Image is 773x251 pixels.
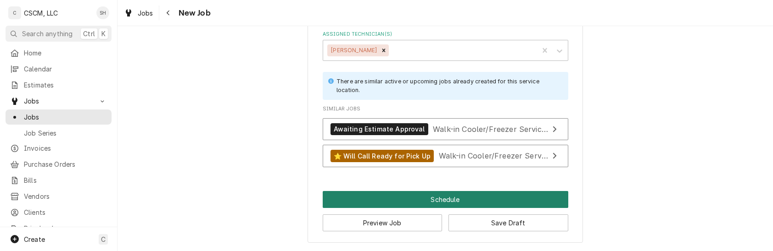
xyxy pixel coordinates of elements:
span: C [101,235,106,244]
span: Vendors [24,191,107,201]
a: Clients [6,205,112,220]
a: Go to Pricebook [6,221,112,236]
div: Button Group Row [323,208,568,231]
div: Remove Jonnie Pakovich [379,44,389,56]
a: Jobs [120,5,157,21]
span: Ctrl [83,29,95,38]
span: Clients [24,207,107,217]
a: View Job [323,118,568,141]
div: CSCM, LLC [24,8,58,18]
div: Button Group Row [323,191,568,208]
span: New Job [176,7,211,19]
span: Home [24,48,107,58]
a: Jobs [6,109,112,125]
span: Estimates [24,80,107,90]
span: Jobs [24,112,107,122]
button: Save Draft [448,214,568,231]
button: Schedule [323,191,568,208]
div: Similar Jobs [323,105,568,172]
span: Similar Jobs [323,105,568,113]
a: View Job [323,145,568,167]
button: Search anythingCtrlK [6,26,112,42]
span: Job Series [24,128,107,138]
span: Walk-in Cooler/Freezer Service Call [433,124,562,133]
div: Button Group [323,191,568,231]
a: Vendors [6,189,112,204]
a: Estimates [6,77,112,93]
div: SH [96,6,109,19]
div: Assigned Technician(s) [323,31,568,60]
div: C [8,6,21,19]
button: Navigate back [161,5,176,20]
div: Serra Heyen's Avatar [96,6,109,19]
span: K [101,29,106,38]
span: Walk-in Cooler/Freezer Service Call [439,151,568,160]
div: ⭐️ Will Call Ready for Pick Up [330,150,434,162]
label: Assigned Technician(s) [323,31,568,38]
span: Invoices [24,143,107,153]
a: Purchase Orders [6,157,112,172]
a: Invoices [6,141,112,156]
span: Search anything [22,29,73,38]
div: Awaiting Estimate Approval [330,123,428,136]
span: Calendar [24,64,107,74]
a: Go to Jobs [6,93,112,109]
div: CSCM, LLC's Avatar [8,6,21,19]
span: Bills [24,175,107,185]
div: There are similar active or upcoming jobs already created for this service location. [336,77,559,94]
span: Create [24,235,45,243]
span: Jobs [138,8,153,18]
a: Bills [6,173,112,188]
span: Jobs [24,96,93,106]
span: Pricebook [24,224,93,233]
a: Job Series [6,125,112,141]
a: Calendar [6,61,112,76]
span: Purchase Orders [24,159,107,169]
a: Home [6,45,112,60]
button: Preview Job [323,214,443,231]
div: [PERSON_NAME] [327,44,379,56]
